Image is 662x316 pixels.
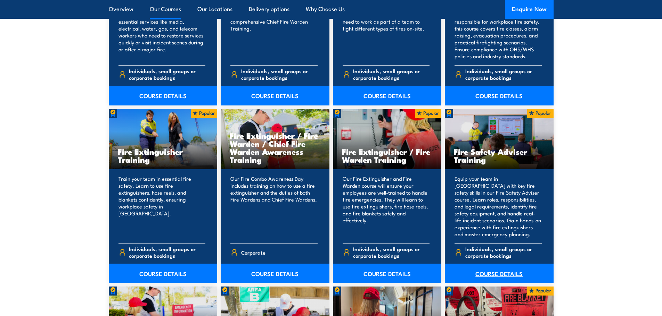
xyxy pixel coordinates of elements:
span: Individuals, small groups or corporate bookings [353,68,430,81]
a: COURSE DETAILS [221,86,329,105]
a: COURSE DETAILS [333,86,442,105]
span: Individuals, small groups or corporate bookings [241,68,318,81]
h3: Fire Extinguisher Training [118,147,209,163]
a: COURSE DETAILS [109,86,218,105]
span: Individuals, small groups or corporate bookings [353,246,430,259]
span: Individuals, small groups or corporate bookings [465,246,542,259]
span: Corporate [241,247,265,258]
h3: Fire Extinguisher / Fire Warden Training [342,147,433,163]
p: Our Fire Combo Awareness Day includes training on how to use a fire extinguisher and the duties o... [230,175,318,238]
h3: Fire Extinguisher / Fire Warden / Chief Fire Warden Awareness Training [230,131,320,163]
a: COURSE DETAILS [445,86,554,105]
p: Equip your team in [GEOGRAPHIC_DATA] with key fire safety skills in our Fire Safety Adviser cours... [455,175,542,238]
span: Individuals, small groups or corporate bookings [465,68,542,81]
a: COURSE DETAILS [333,264,442,283]
a: COURSE DETAILS [445,264,554,283]
p: Our Fire Extinguisher and Fire Warden course will ensure your employees are well-trained to handl... [343,175,430,238]
span: Individuals, small groups or corporate bookings [129,246,205,259]
h3: Fire Safety Adviser Training [454,147,545,163]
span: Individuals, small groups or corporate bookings [129,68,205,81]
p: Train your team in essential fire safety. Learn to use fire extinguishers, hose reels, and blanke... [118,175,206,238]
a: COURSE DETAILS [109,264,218,283]
a: COURSE DETAILS [221,264,329,283]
